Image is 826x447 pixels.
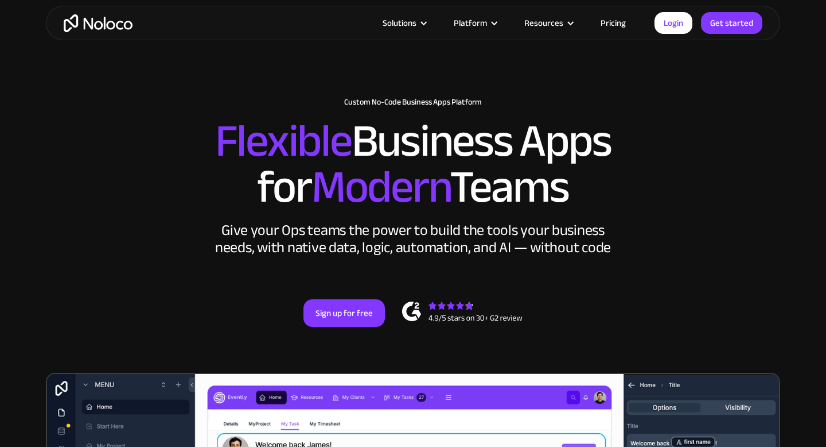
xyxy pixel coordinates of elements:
[215,98,352,184] span: Flexible
[654,12,692,34] a: Login
[368,16,439,30] div: Solutions
[586,16,640,30] a: Pricing
[57,98,769,107] h1: Custom No-Code Business Apps Platform
[701,12,762,34] a: Get started
[524,16,563,30] div: Resources
[454,16,487,30] div: Platform
[510,16,586,30] div: Resources
[57,118,769,210] h2: Business Apps for Teams
[383,16,416,30] div: Solutions
[64,14,133,32] a: home
[303,299,385,327] a: Sign up for free
[311,144,450,230] span: Modern
[439,16,510,30] div: Platform
[212,222,614,256] div: Give your Ops teams the power to build the tools your business needs, with native data, logic, au...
